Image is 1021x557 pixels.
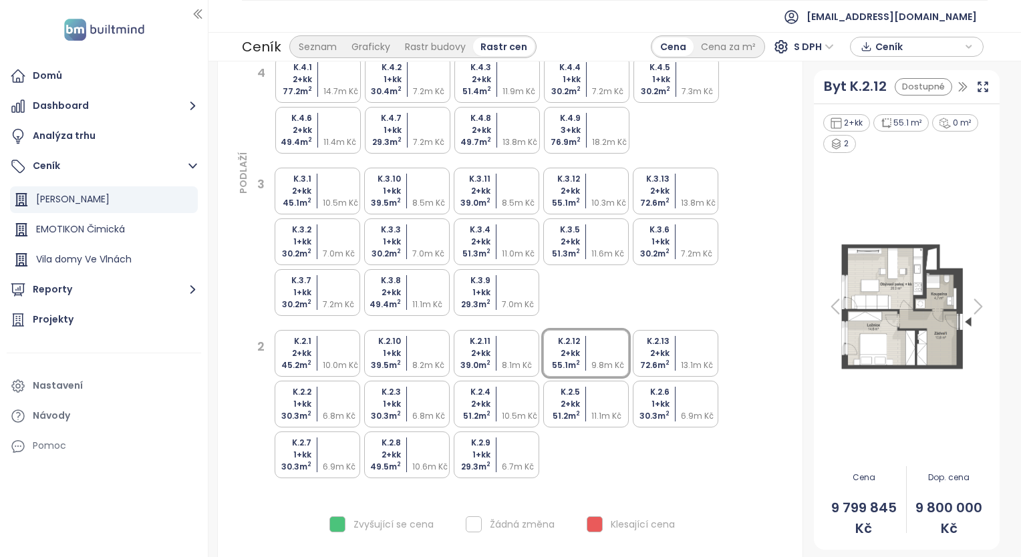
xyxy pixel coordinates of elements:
[666,359,670,367] sup: 2
[452,85,491,98] div: 51.4 m
[361,461,401,473] div: 49.5 m
[36,192,110,206] span: [PERSON_NAME]
[272,197,311,209] div: 45.1 m
[412,359,452,371] div: 8.2m Kč
[824,76,887,97] div: Byt K.2.12
[257,337,265,471] div: 2
[33,67,62,84] div: Domů
[361,347,401,359] div: 1+kk
[412,197,452,209] div: 8.5m Kč
[33,311,74,328] div: Projekty
[576,409,580,417] sup: 2
[591,359,631,371] div: 9.8m Kč
[397,247,401,255] sup: 2
[451,236,490,248] div: 2+kk
[451,437,490,449] div: K.2.9
[630,185,670,197] div: 2+kk
[666,409,670,417] sup: 2
[666,85,670,93] sup: 2
[361,398,401,410] div: 1+kk
[398,37,473,56] div: Rastr budovy
[361,185,401,197] div: 1+kk
[681,410,720,422] div: 6.9m Kč
[36,252,132,266] span: Vila domy Ve Vlnách
[502,410,541,422] div: 10.5m Kč
[10,216,198,243] div: EMOTIKON Čimická
[353,516,434,532] div: Zvyšující se cena
[361,359,401,371] div: 39.5 m
[541,248,580,260] div: 51.3 m
[361,224,401,236] div: K.3.3
[630,410,670,422] div: 30.3 m
[486,298,490,306] sup: 2
[541,173,580,185] div: K.3.12
[412,248,452,260] div: 7.0m Kč
[591,248,631,260] div: 11.6m Kč
[452,136,491,148] div: 49.7 m
[681,359,720,371] div: 13.1m Kč
[272,274,311,287] div: K.3.7
[451,461,490,473] div: 29.3 m
[577,85,581,93] sup: 2
[486,247,490,255] sup: 2
[630,386,670,398] div: K.2.6
[907,472,991,484] span: Dop. cena
[361,335,401,347] div: K.2.10
[307,298,311,306] sup: 2
[272,410,311,422] div: 30.3 m
[630,197,670,209] div: 72.6 m
[451,449,490,461] div: 1+kk
[681,248,720,260] div: 7.2m Kč
[257,175,265,309] div: 3
[452,124,491,136] div: 2+kk
[413,136,452,148] div: 7.2m Kč
[33,437,66,454] div: Pomoc
[272,449,311,461] div: 1+kk
[307,409,311,417] sup: 2
[591,410,631,422] div: 11.1m Kč
[10,186,198,213] div: [PERSON_NAME]
[591,197,631,209] div: 10.3m Kč
[451,386,490,398] div: K.2.4
[502,359,541,371] div: 8.1m Kč
[451,173,490,185] div: K.3.11
[412,299,452,311] div: 11.1m Kč
[631,73,670,85] div: 1+kk
[397,298,401,306] sup: 2
[577,136,581,144] sup: 2
[33,128,96,144] div: Analýza trhu
[541,224,580,236] div: K.3.5
[361,274,401,287] div: K.3.8
[452,112,491,124] div: K.4.8
[362,61,402,73] div: K.4.2
[807,1,977,33] span: [EMAIL_ADDRESS][DOMAIN_NAME]
[344,37,398,56] div: Graficky
[323,359,362,371] div: 10.0m Kč
[7,123,201,150] a: Analýza trhu
[487,85,491,93] sup: 2
[502,248,541,260] div: 11.0m Kč
[398,85,402,93] sup: 2
[502,85,542,98] div: 11.9m Kč
[272,386,311,398] div: K.2.2
[630,173,670,185] div: K.3.13
[323,136,363,148] div: 11.4m Kč
[323,197,362,209] div: 10.5m Kč
[822,498,906,540] span: 9 799 845 Kč
[592,85,631,98] div: 7.2m Kč
[541,124,581,136] div: 3+kk
[323,248,362,260] div: 7.0m Kč
[452,73,491,85] div: 2+kk
[541,61,581,73] div: K.4.4
[33,407,70,424] div: Návody
[273,136,312,148] div: 49.4 m
[541,85,581,98] div: 30.2 m
[666,196,670,204] sup: 2
[323,299,362,311] div: 7.2m Kč
[857,37,976,57] div: button
[362,112,402,124] div: K.4.7
[7,433,201,459] div: Pomoc
[666,247,670,255] sup: 2
[576,196,580,204] sup: 2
